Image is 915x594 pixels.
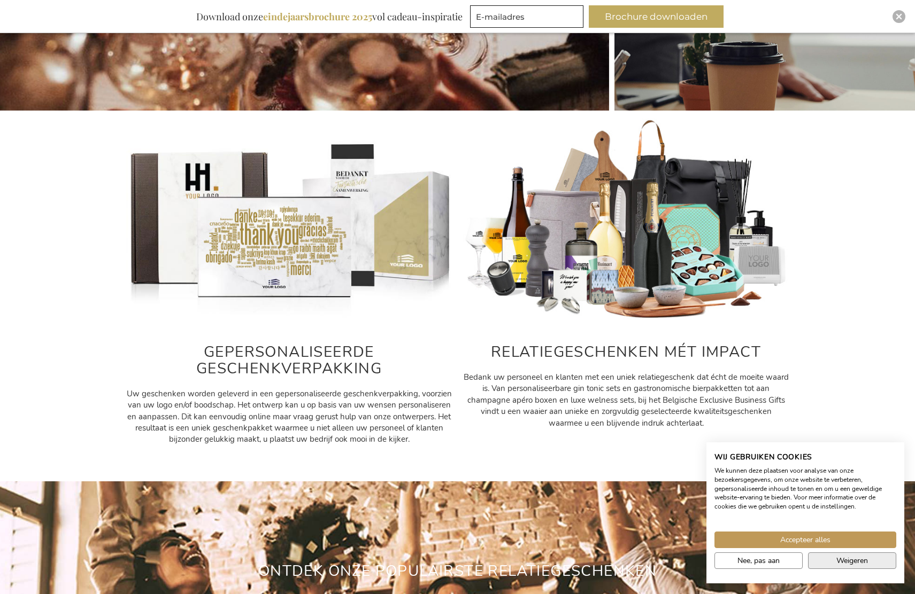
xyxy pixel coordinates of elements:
[808,552,896,569] button: Alle cookies weigeren
[896,13,902,20] img: Close
[263,10,372,23] b: eindejaarsbrochure 2025
[463,119,789,322] img: Gepersonaliseerde relatiegeschenken voor personeel en klanten
[714,532,896,548] button: Accepteer alle cookies
[126,344,452,377] h2: GEPERSONALISEERDE GESCHENKVERPAKKING
[714,466,896,511] p: We kunnen deze plaatsen voor analyse van onze bezoekersgegevens, om onze website te verbeteren, g...
[589,5,724,28] button: Brochure downloaden
[127,388,452,445] span: Uw geschenken worden geleverd in een gepersonaliseerde geschenkverpakking, voorzien van uw logo e...
[126,119,452,322] img: Gepersonaliseerde relatiegeschenken voor personeel en klanten
[191,5,467,28] div: Download onze vol cadeau-inspiratie
[780,534,831,545] span: Accepteer alles
[714,452,896,462] h2: Wij gebruiken cookies
[893,10,905,23] div: Close
[714,552,803,569] button: Pas cookie voorkeuren aan
[463,344,789,361] h2: RELATIEGESCHENKEN MÉT IMPACT
[836,555,868,566] span: Weigeren
[464,372,789,428] span: Bedank uw personeel en klanten met een uniek relatiegeschenk dat écht de moeite waard is. Van per...
[470,5,583,28] input: E-mailadres
[737,555,780,566] span: Nee, pas aan
[470,5,587,31] form: marketing offers and promotions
